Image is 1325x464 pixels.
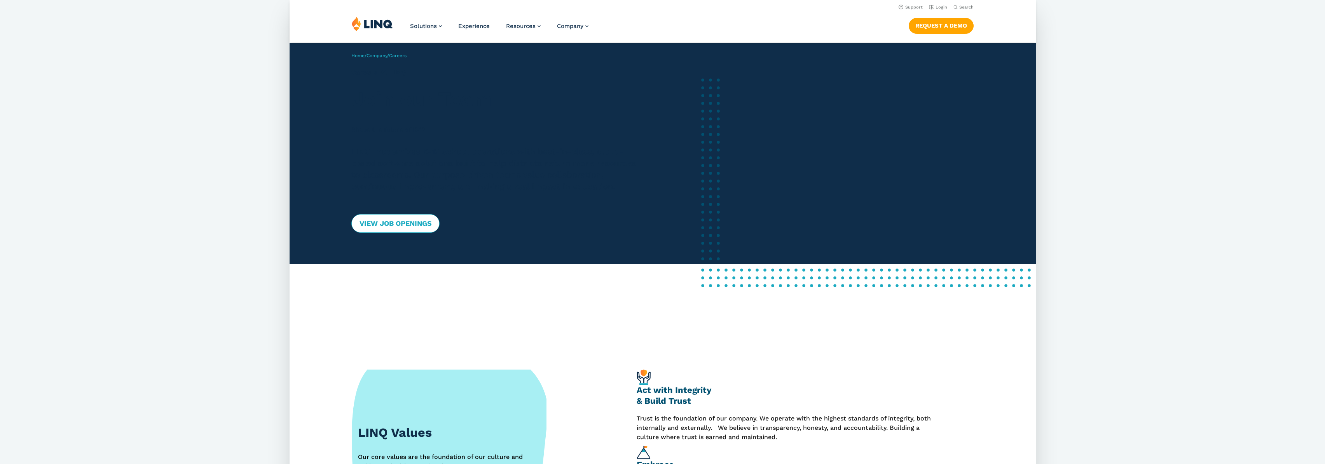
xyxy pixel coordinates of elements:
a: Resources [506,23,541,30]
span: Solutions [410,23,437,30]
span: Search [959,5,973,10]
a: Login [929,5,947,10]
button: Open Search Bar [953,4,973,10]
h2: LINQ Values [358,424,540,441]
a: View Job Openings [351,214,439,233]
p: Shape the future of K-12 [351,125,646,134]
a: Home [351,53,365,58]
a: Experience [458,23,490,30]
h2: Join our Team [351,88,646,111]
nav: Primary Navigation [410,16,588,42]
p: Trust is the foundation of our company. We operate with the highest standards of integrity, both ... [637,414,938,442]
a: Support [898,5,922,10]
nav: Utility Navigation [290,2,1036,11]
h3: Act with Integrity & Build Trust [637,385,938,406]
span: Resources [506,23,536,30]
a: Company [367,53,387,58]
a: Request a Demo [908,18,973,33]
a: Company [557,23,588,30]
p: LINQ modernizes K-12 school operations with best-in-class, cloud-based software solutions built t... [351,146,646,192]
h1: Careers at LINQ [351,68,646,77]
span: Careers [389,53,407,58]
span: / / [351,53,407,58]
img: LINQ | K‑12 Software [352,16,393,31]
a: Solutions [410,23,442,30]
nav: Button Navigation [908,16,973,33]
span: Company [557,23,583,30]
